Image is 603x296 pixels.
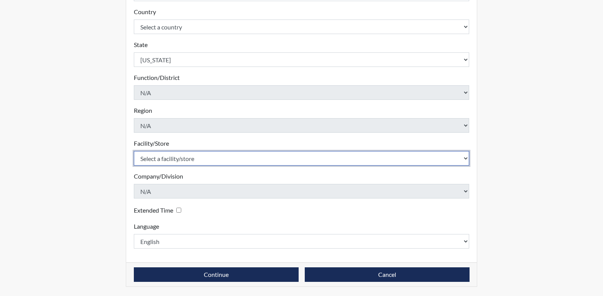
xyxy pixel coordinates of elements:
[134,267,299,282] button: Continue
[134,205,184,216] div: Checking this box will provide the interviewee with an accomodation of extra time to answer each ...
[305,267,470,282] button: Cancel
[134,222,159,231] label: Language
[134,139,169,148] label: Facility/Store
[134,172,183,181] label: Company/Division
[134,40,148,49] label: State
[134,73,180,82] label: Function/District
[134,106,152,115] label: Region
[134,206,173,215] label: Extended Time
[134,7,156,16] label: Country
